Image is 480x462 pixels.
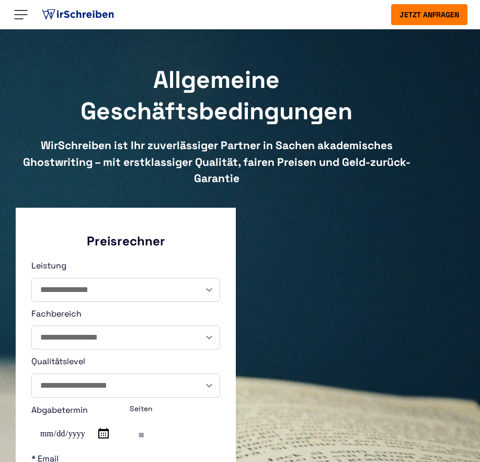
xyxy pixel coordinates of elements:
[32,278,220,301] select: Leistung
[31,422,113,446] input: Abgabetermin
[31,259,220,302] label: Leistung
[32,374,220,397] select: Qualitätslevel
[31,355,220,398] label: Qualitätslevel
[13,6,29,23] img: Menu open
[130,403,220,414] span: Seiten
[16,137,417,187] div: WirSchreiben ist Ihr zuverlässiger Partner in Sachen akademisches Ghostwriting – mit erstklassige...
[31,403,122,446] label: Abgabetermin
[16,64,417,127] h1: Allgemeine Geschäftsbedingungen
[40,7,116,22] img: logo ghostwriter-österreich
[391,4,467,25] button: Jetzt anfragen
[31,233,220,249] div: Preisrechner
[32,326,220,349] select: Fachbereich
[31,307,220,350] label: Fachbereich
